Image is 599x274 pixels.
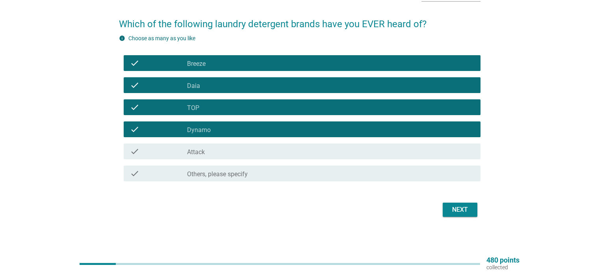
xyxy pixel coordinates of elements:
i: check [130,58,139,68]
h2: Which of the following laundry detergent brands have you EVER heard of? [119,9,480,31]
label: Choose as many as you like [128,35,195,41]
p: 480 points [486,257,519,264]
label: Dynamo [187,126,211,134]
i: check [130,103,139,112]
i: check [130,80,139,90]
label: Daia [187,82,200,90]
label: Breeze [187,60,206,68]
button: Next [443,203,477,217]
label: TOP [187,104,199,112]
label: Attack [187,148,205,156]
label: Others, please specify [187,170,248,178]
div: Next [449,205,471,214]
i: check [130,147,139,156]
i: check [130,125,139,134]
i: check [130,169,139,178]
i: info [119,35,125,41]
p: collected [486,264,519,271]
